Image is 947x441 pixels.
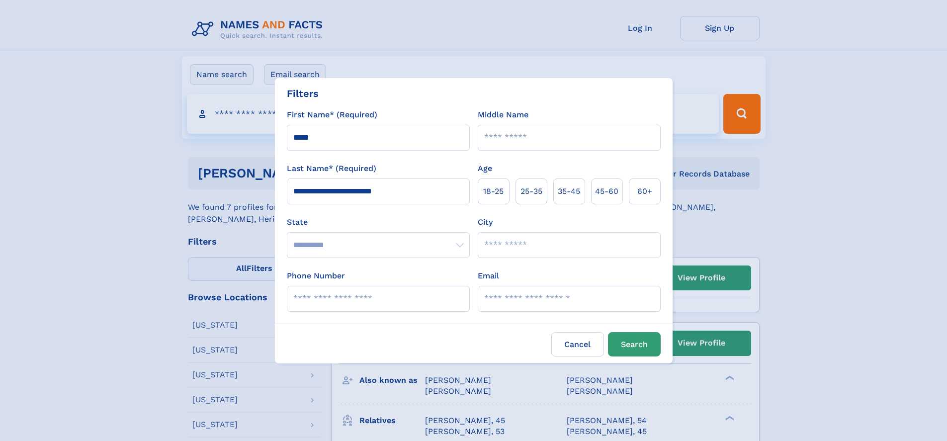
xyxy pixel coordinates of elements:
span: 18‑25 [483,185,504,197]
span: 60+ [637,185,652,197]
span: 25‑35 [520,185,542,197]
button: Search [608,332,661,356]
label: First Name* (Required) [287,109,377,121]
label: Middle Name [478,109,528,121]
label: State [287,216,470,228]
label: City [478,216,493,228]
label: Phone Number [287,270,345,282]
label: Email [478,270,499,282]
span: 45‑60 [595,185,618,197]
label: Last Name* (Required) [287,163,376,175]
label: Age [478,163,492,175]
div: Filters [287,86,319,101]
span: 35‑45 [558,185,580,197]
label: Cancel [551,332,604,356]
